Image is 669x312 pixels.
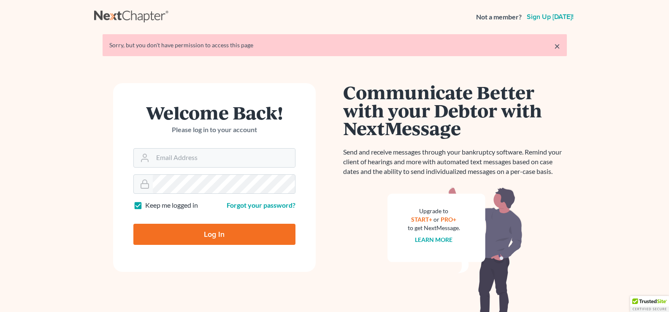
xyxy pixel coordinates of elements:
div: to get NextMessage. [408,224,460,232]
strong: Not a member? [476,12,522,22]
a: × [554,41,560,51]
input: Email Address [153,149,295,167]
div: Upgrade to [408,207,460,215]
a: Forgot your password? [227,201,295,209]
p: Send and receive messages through your bankruptcy software. Remind your client of hearings and mo... [343,147,567,176]
label: Keep me logged in [145,201,198,210]
a: Learn more [415,236,452,243]
a: START+ [411,216,432,223]
span: or [433,216,439,223]
a: PRO+ [441,216,456,223]
div: Sorry, but you don't have permission to access this page [109,41,560,49]
a: Sign up [DATE]! [525,14,575,20]
h1: Communicate Better with your Debtor with NextMessage [343,83,567,137]
div: TrustedSite Certified [630,296,669,312]
p: Please log in to your account [133,125,295,135]
input: Log In [133,224,295,245]
h1: Welcome Back! [133,103,295,122]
